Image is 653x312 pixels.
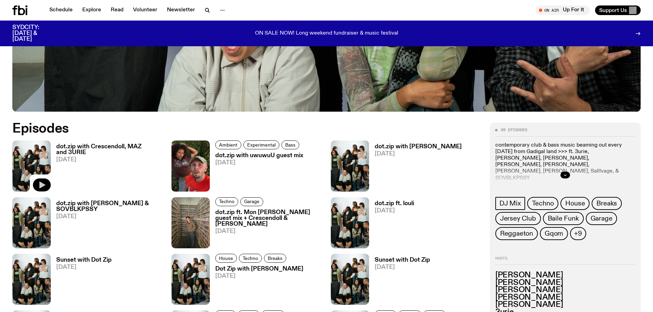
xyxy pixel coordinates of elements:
a: Techno [239,254,262,263]
h3: dot.zip ft. Mon [PERSON_NAME] guest mix + Crescendoll & [PERSON_NAME] [215,210,322,227]
span: Gqom [545,230,563,237]
a: Garage [586,212,617,225]
a: House [215,254,237,263]
span: Reggaeton [500,230,533,237]
span: Techno [243,255,258,261]
h3: [PERSON_NAME] [495,286,635,294]
span: Jersey Club [500,215,536,222]
h3: dot.zip with Crescendoll, MAZ and 3URIE [56,144,163,155]
span: 88 episodes [501,128,527,132]
a: Ambient [215,140,241,149]
a: dot.zip ft. louli[DATE] [369,201,414,248]
span: [DATE] [215,228,322,234]
h3: Sunset with Dot Zip [56,257,112,263]
span: Garage [591,215,613,222]
span: Baile Funk [548,215,579,222]
span: Breaks [596,200,617,207]
a: Breaks [592,197,622,210]
span: Bass [285,142,295,148]
a: House [560,197,590,210]
p: contemporary club & bass music beaming out every [DATE] from Gadigal land >>> ft. 3urie, [PERSON_... [495,142,635,182]
a: Reggaeton [495,227,538,240]
a: Read [107,5,128,15]
h3: Dot Zip with [PERSON_NAME] [215,266,303,272]
span: Breaks [268,255,282,261]
span: [DATE] [375,208,414,214]
span: [DATE] [215,160,303,166]
a: Sunset with Dot Zip[DATE] [369,257,430,305]
span: [DATE] [56,264,112,270]
a: Gqom [540,227,568,240]
a: Sunset with Dot Zip[DATE] [51,257,112,305]
span: [DATE] [56,214,163,220]
span: House [565,200,585,207]
h3: dot.zip with [PERSON_NAME] & SOVBLKPSSY [56,201,163,212]
a: Volunteer [129,5,161,15]
a: Bass [281,140,299,149]
p: ON SALE NOW! Long weekend fundraiser & music festival [255,30,398,37]
a: Techno [527,197,559,210]
h3: [PERSON_NAME] [495,301,635,309]
a: Explore [78,5,105,15]
h2: Hosts [495,257,635,265]
a: Jersey Club [495,212,541,225]
a: Experimental [243,140,279,149]
span: Experimental [247,142,276,148]
a: dot.zip with [PERSON_NAME] & SOVBLKPSSY[DATE] [51,201,163,248]
h3: [PERSON_NAME] [495,279,635,287]
button: On AirUp For It [535,5,590,15]
button: Support Us [595,5,641,15]
h3: [PERSON_NAME] [495,272,635,279]
h3: dot.zip with [PERSON_NAME] [375,144,462,150]
span: +9 [574,230,582,237]
a: dot.zip with [PERSON_NAME][DATE] [369,144,462,191]
h3: [PERSON_NAME] [495,294,635,301]
a: dot.zip with uwuwuU guest mix[DATE] [210,153,303,191]
h3: SYDCITY: [DATE] & [DATE] [12,25,56,42]
span: Techno [219,199,234,204]
span: DJ Mix [499,200,521,207]
a: Garage [240,197,263,206]
a: Breaks [264,254,286,263]
span: Techno [532,200,554,207]
span: Support Us [599,7,627,13]
span: Ambient [219,142,238,148]
h3: dot.zip ft. louli [375,201,414,207]
h2: Episodes [12,123,428,135]
span: House [219,255,233,261]
span: [DATE] [215,273,303,279]
h3: dot.zip with uwuwuU guest mix [215,153,303,159]
h3: Sunset with Dot Zip [375,257,430,263]
a: dot.zip with Crescendoll, MAZ and 3URIE[DATE] [51,144,163,191]
a: Dot Zip with [PERSON_NAME][DATE] [210,266,303,305]
span: [DATE] [375,151,462,157]
a: dot.zip ft. Mon [PERSON_NAME] guest mix + Crescendoll & [PERSON_NAME][DATE] [210,210,322,248]
a: Newsletter [163,5,199,15]
a: Schedule [45,5,77,15]
a: Baile Funk [543,212,584,225]
a: Techno [215,197,238,206]
button: +9 [570,227,586,240]
span: [DATE] [56,157,163,163]
span: [DATE] [375,264,430,270]
span: Garage [244,199,259,204]
a: DJ Mix [495,197,525,210]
